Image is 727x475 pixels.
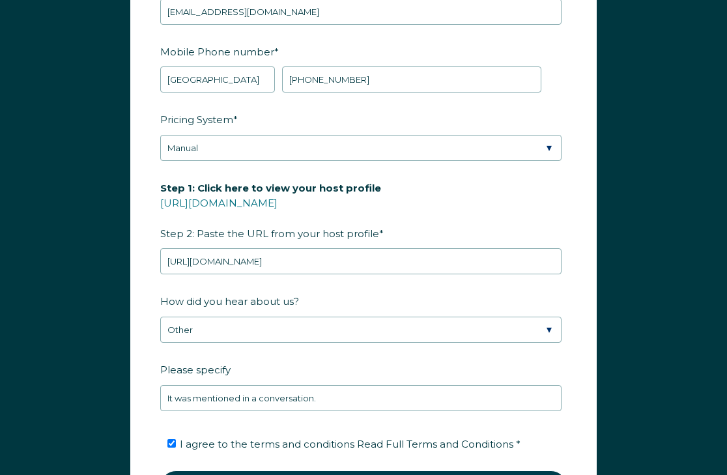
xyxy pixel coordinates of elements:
[160,197,278,209] a: [URL][DOMAIN_NAME]
[160,178,381,198] span: Step 1: Click here to view your host profile
[160,248,562,274] input: airbnb.com/users/show/12345
[180,438,520,450] span: I agree to the terms and conditions
[160,42,274,62] span: Mobile Phone number
[160,360,231,380] span: Please specify
[160,178,381,244] span: Step 2: Paste the URL from your host profile
[354,438,516,450] a: Read Full Terms and Conditions
[357,438,513,450] span: Read Full Terms and Conditions
[160,291,299,311] span: How did you hear about us?
[160,109,233,130] span: Pricing System
[167,439,176,448] input: I agree to the terms and conditions Read Full Terms and Conditions *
